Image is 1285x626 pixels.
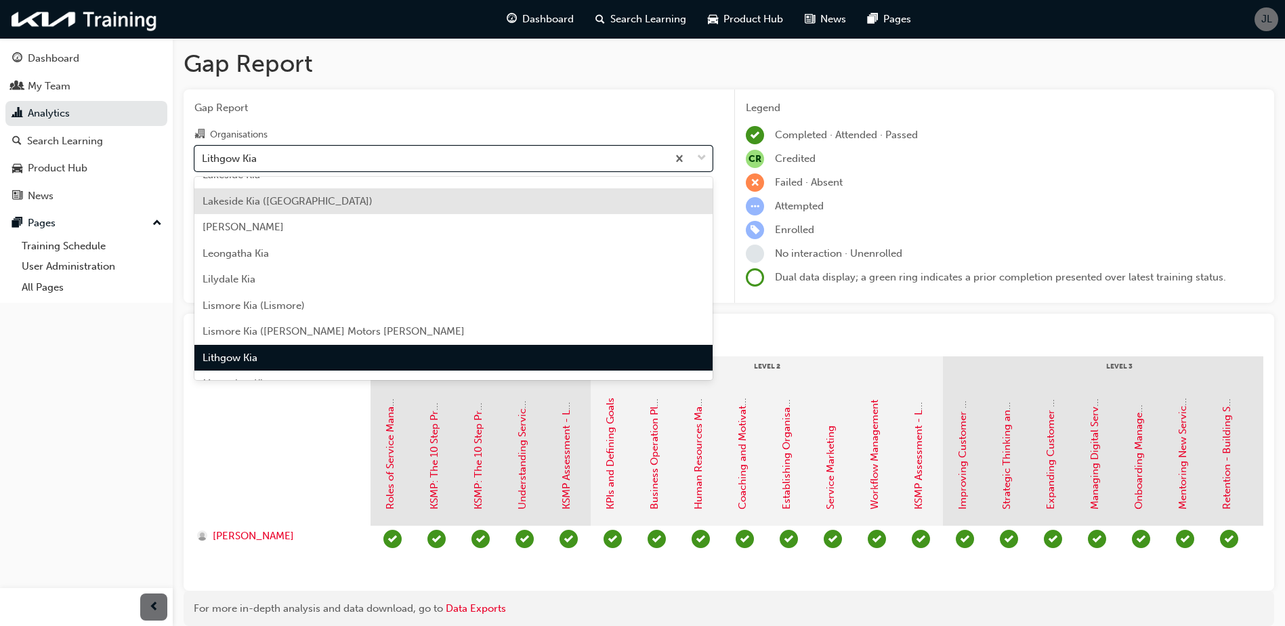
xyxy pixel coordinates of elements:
[202,150,257,166] div: Lithgow Kia
[1221,366,1233,509] a: Retention - Building Strategies
[746,221,764,239] span: learningRecordVerb_ENROLL-icon
[824,530,842,548] span: learningRecordVerb_COMPLETE-icon
[184,49,1274,79] h1: Gap Report
[692,359,704,509] a: Human Resources Management
[610,12,686,27] span: Search Learning
[1089,365,1101,509] a: Managing Digital Service Tools
[883,12,911,27] span: Pages
[805,11,815,28] span: news-icon
[16,256,167,277] a: User Administration
[824,425,837,509] a: Service Marketing
[746,245,764,263] span: learningRecordVerb_NONE-icon
[648,530,666,548] span: learningRecordVerb_COMPLETE-icon
[585,5,697,33] a: search-iconSearch Learning
[746,126,764,144] span: learningRecordVerb_COMPLETE-icon
[604,398,616,509] a: KPIs and Defining Goals
[912,382,925,509] a: KSMP Assessment - Level 2
[12,163,22,175] span: car-icon
[1255,7,1278,31] button: JL
[28,79,70,94] div: My Team
[5,211,167,236] button: Pages
[1132,530,1150,548] span: learningRecordVerb_COMPLETE-icon
[152,215,162,232] span: up-icon
[746,100,1263,116] div: Legend
[7,5,163,33] img: kia-training
[775,200,824,212] span: Attempted
[697,5,794,33] a: car-iconProduct Hub
[446,602,506,614] a: Data Exports
[5,129,167,154] a: Search Learning
[775,224,814,236] span: Enrolled
[194,100,713,116] span: Gap Report
[648,395,660,509] a: Business Operation Plan
[203,352,257,364] span: Lithgow Kia
[5,101,167,126] a: Analytics
[522,12,574,27] span: Dashboard
[149,599,159,616] span: prev-icon
[203,299,305,312] span: Lismore Kia (Lismore)
[1045,331,1057,509] a: Expanding Customer Communication
[5,46,167,71] a: Dashboard
[16,277,167,298] a: All Pages
[692,530,710,548] span: learningRecordVerb_COMPLETE-icon
[560,383,572,509] a: KSMP Assessment - Level 1
[28,188,54,204] div: News
[1133,388,1145,509] a: Onboarding Management
[868,400,881,509] a: Workflow Management
[12,81,22,93] span: people-icon
[203,273,255,285] span: Lilydale Kia
[780,530,798,548] span: learningRecordVerb_COMPLETE-icon
[12,190,22,203] span: news-icon
[427,530,446,548] span: learningRecordVerb_COMPLETE-icon
[496,5,585,33] a: guage-iconDashboard
[775,152,816,165] span: Credited
[560,530,578,548] span: learningRecordVerb_COMPLETE-icon
[736,302,749,509] a: Coaching and Motivation for Empowerment
[210,128,268,142] div: Organisations
[12,108,22,120] span: chart-icon
[12,53,22,65] span: guage-icon
[197,528,358,544] a: [PERSON_NAME]
[746,150,764,168] span: null-icon
[12,135,22,148] span: search-icon
[203,247,269,259] span: Leongatha Kia
[1088,530,1106,548] span: learningRecordVerb_COMPLETE-icon
[507,11,517,28] span: guage-icon
[746,197,764,215] span: learningRecordVerb_ATTEMPT-icon
[203,325,465,337] span: Lismore Kia ([PERSON_NAME] Motors [PERSON_NAME]
[5,156,167,181] a: Product Hub
[1044,530,1062,548] span: learningRecordVerb_COMPLETE-icon
[5,184,167,209] a: News
[868,530,886,548] span: learningRecordVerb_COMPLETE-icon
[604,530,622,548] span: learningRecordVerb_COMPLETE-icon
[595,11,605,28] span: search-icon
[16,236,167,257] a: Training Schedule
[857,5,922,33] a: pages-iconPages
[516,301,528,509] a: Understanding Service Quality Management
[775,247,902,259] span: No interaction · Unenrolled
[746,173,764,192] span: learningRecordVerb_FAIL-icon
[1220,530,1238,548] span: learningRecordVerb_COMPLETE-icon
[708,11,718,28] span: car-icon
[28,51,79,66] div: Dashboard
[775,176,843,188] span: Failed · Absent
[868,11,878,28] span: pages-icon
[194,601,1264,617] div: For more in-depth analysis and data download, go to
[912,530,930,548] span: learningRecordVerb_COMPLETE-icon
[1000,530,1018,548] span: learningRecordVerb_COMPLETE-icon
[697,150,707,167] span: down-icon
[775,271,1226,283] span: Dual data display; a green ring indicates a prior completion presented over latest training status.
[820,12,846,27] span: News
[27,133,103,149] div: Search Learning
[794,5,857,33] a: news-iconNews
[5,43,167,211] button: DashboardMy TeamAnalyticsSearch LearningProduct HubNews
[723,12,783,27] span: Product Hub
[383,530,402,548] span: learningRecordVerb_COMPLETE-icon
[736,530,754,548] span: learningRecordVerb_COMPLETE-icon
[471,530,490,548] span: learningRecordVerb_COMPLETE-icon
[384,391,396,509] a: Roles of Service Manager
[28,215,56,231] div: Pages
[1177,358,1189,509] a: Mentoring New Service Advisors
